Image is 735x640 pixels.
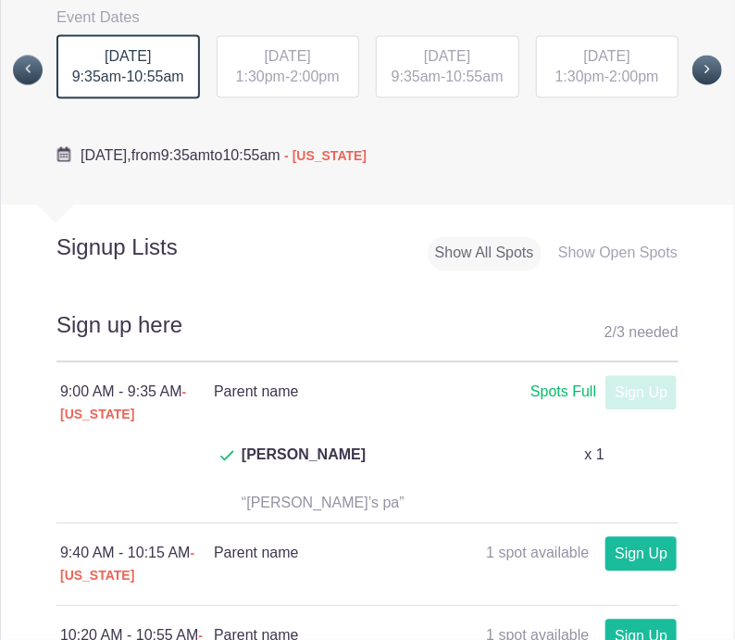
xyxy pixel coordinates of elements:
[81,148,367,164] span: from to
[613,325,617,341] span: /
[551,237,685,271] div: Show Open Spots
[290,69,339,85] span: 2:00pm
[424,48,470,64] span: [DATE]
[223,148,280,164] span: 10:55am
[242,496,405,511] span: “[PERSON_NAME]’s pa”
[1,234,245,262] h2: Signup Lists
[214,543,444,565] h4: Parent name
[604,320,679,347] div: 2 3 needed
[60,385,186,422] span: - [US_STATE]
[584,48,630,64] span: [DATE]
[72,69,121,85] span: 9:35am
[56,3,679,31] h3: Event Dates
[445,69,503,85] span: 10:55am
[56,34,201,101] button: [DATE] 9:35am-10:55am
[535,35,680,100] button: [DATE] 1:30pm-2:00pm
[555,69,604,85] span: 1:30pm
[220,451,234,462] img: Check dark green
[486,546,589,561] span: 1 spot available
[530,382,596,405] div: Spots Full
[105,48,151,64] span: [DATE]
[428,237,542,271] div: Show All Spots
[242,445,366,489] span: [PERSON_NAME]
[81,148,131,164] span: [DATE],
[217,36,360,99] div: -
[60,382,214,426] div: 9:00 AM - 9:35 AM
[60,543,214,587] div: 9:40 AM - 10:15 AM
[60,546,194,584] span: - [US_STATE]
[375,35,520,100] button: [DATE] 9:35am-10:55am
[585,445,604,467] p: x 1
[392,69,441,85] span: 9:35am
[376,36,519,99] div: -
[56,147,71,162] img: Cal purple
[126,69,183,85] span: 10:55am
[609,69,658,85] span: 2:00pm
[56,310,679,363] h2: Sign up here
[536,36,679,99] div: -
[265,48,311,64] span: [DATE]
[284,149,367,164] span: - [US_STATE]
[161,148,210,164] span: 9:35am
[56,35,200,100] div: -
[214,382,444,404] h4: Parent name
[605,537,677,571] a: Sign Up
[216,35,361,100] button: [DATE] 1:30pm-2:00pm
[236,69,285,85] span: 1:30pm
